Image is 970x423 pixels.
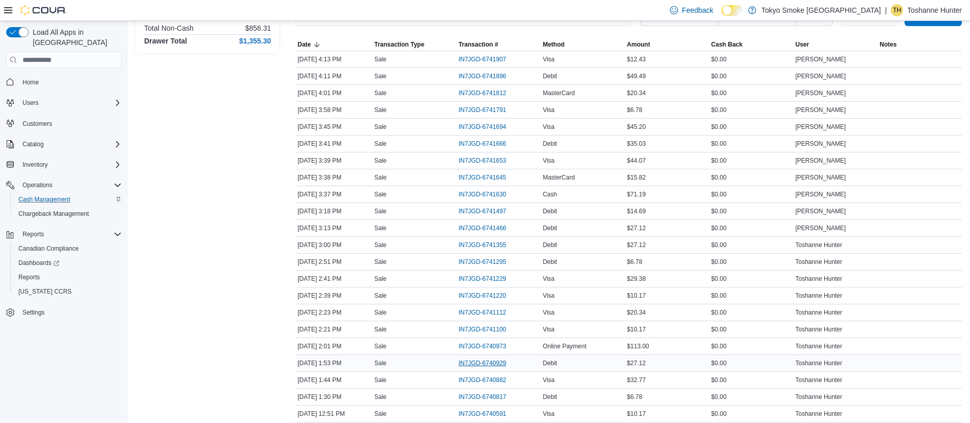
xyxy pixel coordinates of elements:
button: IN7JGD-6741100 [459,323,516,336]
p: Sale [374,241,387,249]
button: Users [2,96,126,110]
span: [PERSON_NAME] [796,106,846,114]
span: Customers [22,120,52,128]
a: Chargeback Management [14,208,93,220]
button: Home [2,74,126,89]
div: $0.00 [709,391,794,403]
span: [PERSON_NAME] [796,207,846,215]
span: Canadian Compliance [18,244,79,253]
nav: Complex example [6,70,122,346]
p: Sale [374,308,387,317]
button: IN7JGD-6740591 [459,408,516,420]
span: Toshanne Hunter [796,342,842,350]
span: Cash Management [18,195,70,204]
span: Users [18,97,122,109]
span: MasterCard [543,173,575,182]
div: $0.00 [709,188,794,201]
button: Inventory [18,159,52,171]
div: $0.00 [709,357,794,369]
p: Sale [374,140,387,148]
span: Catalog [22,140,43,148]
button: Transaction # [457,38,541,51]
span: IN7JGD-6741791 [459,106,506,114]
p: Sale [374,325,387,333]
span: IN7JGD-6741295 [459,258,506,266]
span: Washington CCRS [14,285,122,298]
div: $0.00 [709,138,794,150]
a: Customers [18,118,56,130]
div: $0.00 [709,171,794,184]
span: Toshanne Hunter [796,292,842,300]
div: $0.00 [709,121,794,133]
button: IN7JGD-6741220 [459,290,516,302]
button: Reports [2,227,126,241]
p: Sale [374,89,387,97]
span: Chargeback Management [18,210,89,218]
span: IN7JGD-6741653 [459,157,506,165]
span: [PERSON_NAME] [796,190,846,198]
span: $113.00 [627,342,649,350]
span: $45.20 [627,123,646,131]
p: Sale [374,106,387,114]
span: [PERSON_NAME] [796,140,846,148]
button: IN7JGD-6741466 [459,222,516,234]
div: [DATE] 1:53 PM [296,357,372,369]
span: $6.78 [627,258,642,266]
span: Visa [543,292,554,300]
span: Toshanne Hunter [796,275,842,283]
div: [DATE] 1:44 PM [296,374,372,386]
span: $6.78 [627,393,642,401]
span: Debit [543,72,557,80]
button: IN7JGD-6740882 [459,374,516,386]
span: Visa [543,376,554,384]
div: $0.00 [709,239,794,251]
img: Cova [20,5,66,15]
p: Tokyo Smoke [GEOGRAPHIC_DATA] [761,4,881,16]
span: Settings [18,306,122,319]
span: Visa [543,325,554,333]
span: IN7JGD-6740817 [459,393,506,401]
span: IN7JGD-6741630 [459,190,506,198]
button: Cash Management [10,192,126,207]
div: $0.00 [709,340,794,352]
p: Sale [374,376,387,384]
span: Toshanne Hunter [796,359,842,367]
span: IN7JGD-6741666 [459,140,506,148]
button: Reports [10,270,126,284]
div: [DATE] 3:38 PM [296,171,372,184]
span: Dashboards [14,257,122,269]
span: Debit [543,224,557,232]
span: Feedback [682,5,713,15]
span: Visa [543,55,554,63]
p: Sale [374,207,387,215]
span: [PERSON_NAME] [796,55,846,63]
span: IN7JGD-6741896 [459,72,506,80]
span: [PERSON_NAME] [796,173,846,182]
span: Visa [543,410,554,418]
span: Debit [543,258,557,266]
span: Chargeback Management [14,208,122,220]
span: IN7JGD-6741355 [459,241,506,249]
span: Cash Back [711,40,742,49]
div: [DATE] 3:18 PM [296,205,372,217]
div: [DATE] 3:45 PM [296,121,372,133]
button: Amount [625,38,709,51]
span: IN7JGD-6741645 [459,173,506,182]
div: [DATE] 4:13 PM [296,53,372,65]
button: Operations [2,178,126,192]
button: IN7JGD-6741645 [459,171,516,184]
span: User [796,40,809,49]
h6: Total Non-Cash [144,24,194,32]
span: [US_STATE] CCRS [18,287,72,296]
button: Method [540,38,625,51]
button: IN7JGD-6741630 [459,188,516,201]
span: [PERSON_NAME] [796,72,846,80]
div: [DATE] 1:30 PM [296,391,372,403]
span: $44.07 [627,157,646,165]
button: IN7JGD-6741229 [459,273,516,285]
span: Dashboards [18,259,59,267]
button: Catalog [2,137,126,151]
h4: $1,355.30 [239,37,271,45]
button: IN7JGD-6741355 [459,239,516,251]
